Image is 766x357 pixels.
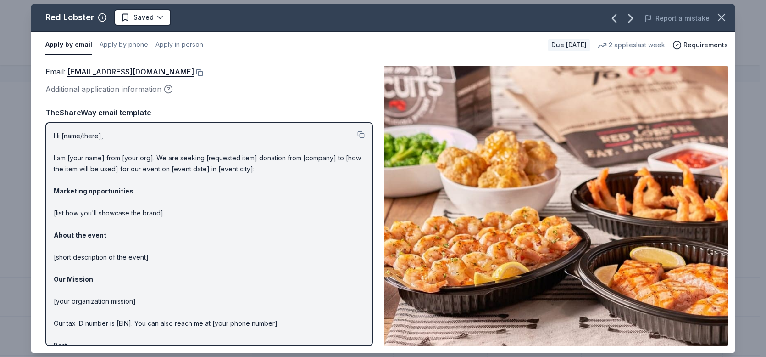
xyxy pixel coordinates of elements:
[54,187,133,195] strong: Marketing opportunities
[683,40,728,51] span: Requirements
[114,9,171,26] button: Saved
[672,40,728,51] button: Requirements
[54,275,93,283] strong: Our Mission
[155,35,203,55] button: Apply in person
[54,231,106,239] strong: About the event
[45,83,373,95] div: Additional application information
[67,66,194,78] a: [EMAIL_ADDRESS][DOMAIN_NAME]
[598,40,665,51] div: 2 applies last week
[548,39,590,51] div: Due [DATE]
[133,12,154,23] span: Saved
[45,67,194,76] span: Email :
[100,35,148,55] button: Apply by phone
[644,13,710,24] button: Report a mistake
[45,35,92,55] button: Apply by email
[384,66,728,346] img: Image for Red Lobster
[45,10,94,25] div: Red Lobster
[45,107,373,119] div: TheShareWay email template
